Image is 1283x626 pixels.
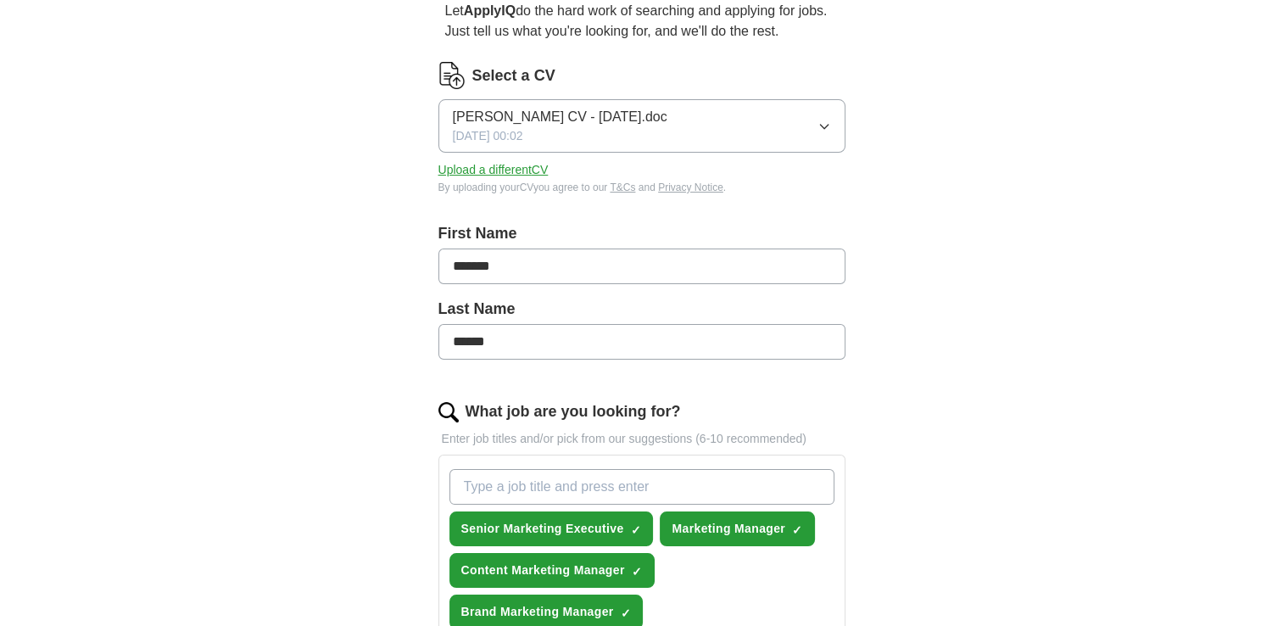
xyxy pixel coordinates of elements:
[472,64,555,87] label: Select a CV
[438,161,549,179] button: Upload a differentCV
[461,562,625,579] span: Content Marketing Manager
[438,180,845,195] div: By uploading your CV you agree to our and .
[464,3,516,18] strong: ApplyIQ
[449,469,834,505] input: Type a job title and press enter
[461,520,624,538] span: Senior Marketing Executive
[438,222,845,245] label: First Name
[438,430,845,448] p: Enter job titles and/or pick from our suggestions (6-10 recommended)
[620,606,630,620] span: ✓
[466,400,681,423] label: What job are you looking for?
[461,603,614,621] span: Brand Marketing Manager
[658,182,723,193] a: Privacy Notice
[438,402,459,422] img: search.png
[449,511,654,546] button: Senior Marketing Executive✓
[438,298,845,321] label: Last Name
[438,99,845,153] button: [PERSON_NAME] CV - [DATE].doc[DATE] 00:02
[453,107,667,127] span: [PERSON_NAME] CV - [DATE].doc
[438,62,466,89] img: CV Icon
[453,127,523,145] span: [DATE] 00:02
[449,553,655,588] button: Content Marketing Manager✓
[632,565,642,578] span: ✓
[610,182,635,193] a: T&Cs
[672,520,785,538] span: Marketing Manager
[630,523,640,537] span: ✓
[660,511,815,546] button: Marketing Manager✓
[792,523,802,537] span: ✓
